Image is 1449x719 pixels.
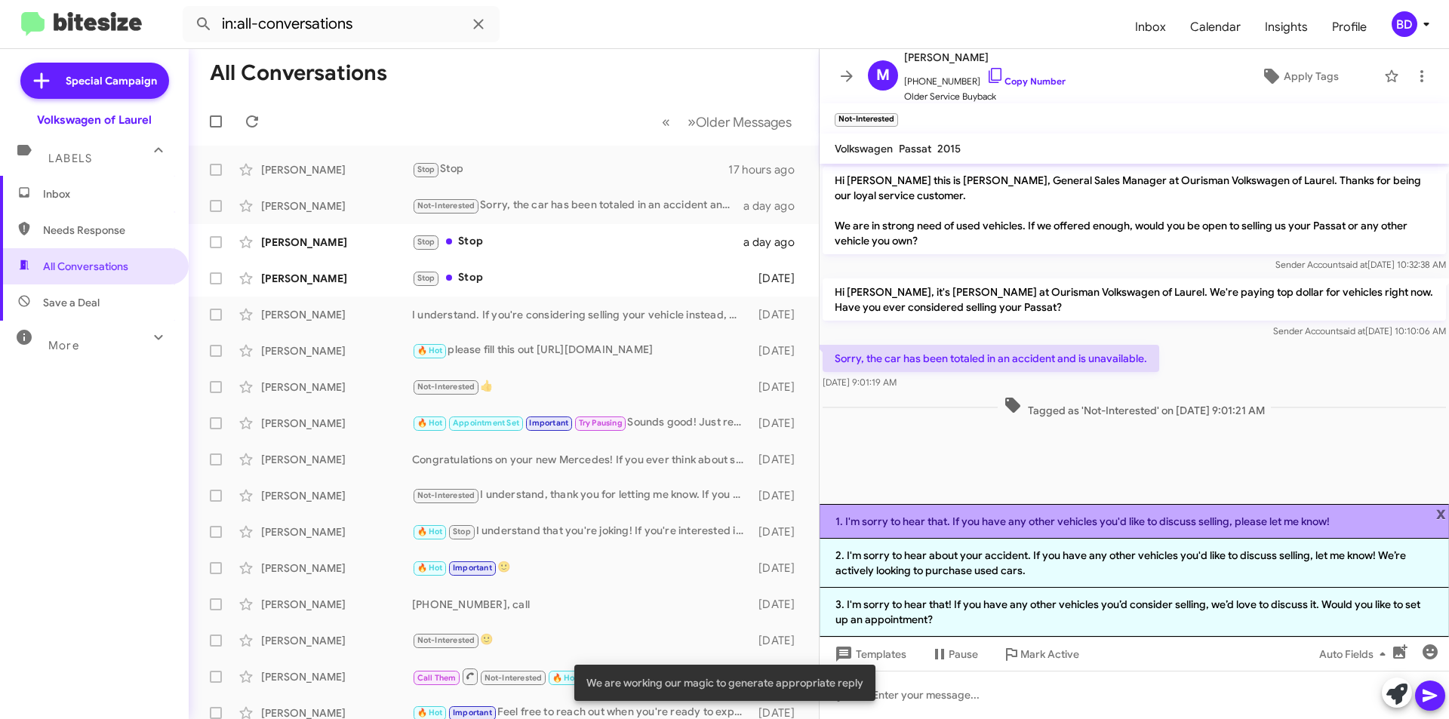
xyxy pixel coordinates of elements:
div: [PERSON_NAME] [261,343,412,358]
span: said at [1341,259,1367,270]
div: 17 hours ago [728,162,807,177]
div: Sounds good! Just reach out when you have the confirmation, and we can set up a time to assist yo... [412,414,751,432]
span: Sender Account [DATE] 10:32:38 AM [1275,259,1446,270]
div: BD [1392,11,1417,37]
div: Stop [412,233,743,250]
span: » [688,112,696,131]
span: Not-Interested [485,673,543,683]
div: Sorry, the car has been totaled in an accident and is unavailable. [412,197,743,214]
span: Important [453,708,492,717]
div: I understand. If you're considering selling your vehicle instead, we can evaluate it for you. Whe... [412,307,751,322]
div: [DATE] [751,597,807,612]
div: [PERSON_NAME] [261,561,412,576]
span: Not-Interested [417,201,475,210]
span: [PHONE_NUMBER] [904,66,1066,89]
div: [DATE] [751,379,807,395]
span: 🔥 Hot [417,563,443,573]
div: I understand that you're joking! If you're interested in discussing your vehicle, let's find a co... [412,523,751,540]
span: 🔥 Hot [552,673,578,683]
nav: Page navigation example [654,106,801,137]
li: 3. I'm sorry to hear that! If you have any other vehicles you’d consider selling, we’d love to di... [820,588,1449,637]
span: 🔥 Hot [417,708,443,717]
span: Inbox [43,186,171,201]
div: [DATE] [751,307,807,322]
span: « [662,112,670,131]
span: Pause [949,641,978,668]
div: [PERSON_NAME] [261,271,412,286]
span: Stop [417,164,435,174]
div: Stop [412,269,751,287]
span: 🔥 Hot [417,346,443,355]
button: Pause [918,641,990,668]
span: Auto Fields [1319,641,1392,668]
div: [DATE] [751,343,807,358]
span: Older Messages [696,114,792,131]
div: [PERSON_NAME] [261,379,412,395]
a: Special Campaign [20,63,169,99]
button: Previous [653,106,679,137]
div: [PERSON_NAME] [261,524,412,539]
div: please fill this out [URL][DOMAIN_NAME] [412,342,751,359]
span: Try Pausing [579,418,623,428]
span: said at [1339,325,1365,336]
a: Profile [1320,5,1379,49]
span: [DATE] 9:01:19 AM [823,376,897,388]
div: I understand, thank you for letting me know. If you ever reconsider or have any vehicle to sell, ... [412,487,751,504]
div: I appreciate your eagerness! However, let's schedule an appointment at your earliest convenience.... [412,667,751,686]
span: Important [453,563,492,573]
span: 🔥 Hot [417,527,443,536]
span: Volkswagen [835,142,893,155]
div: [DATE] [751,271,807,286]
span: Labels [48,152,92,165]
span: Not-Interested [417,382,475,392]
div: 👍 [412,378,751,395]
div: 🙂 [412,559,751,576]
span: Older Service Buyback [904,89,1066,104]
div: Stop [412,161,728,178]
span: Important [529,418,568,428]
span: Not-Interested [417,635,475,645]
input: Search [183,6,500,42]
p: Hi [PERSON_NAME] this is [PERSON_NAME], General Sales Manager at Ourisman Volkswagen of Laurel. T... [823,167,1446,254]
li: 1. I'm sorry to hear that. If you have any other vehicles you'd like to discuss selling, please l... [820,504,1449,539]
span: Templates [832,641,906,668]
button: Mark Active [990,641,1091,668]
span: More [48,339,79,352]
div: Volkswagen of Laurel [37,112,152,128]
a: Insights [1253,5,1320,49]
a: Copy Number [986,75,1066,87]
span: Stop [417,237,435,247]
div: [PERSON_NAME] [261,162,412,177]
span: M [876,63,890,88]
div: a day ago [743,235,807,250]
div: Congratulations on your new Mercedes! If you ever think about selling your previous vehicle, feel... [412,452,751,467]
div: [DATE] [751,452,807,467]
p: Hi [PERSON_NAME], it's [PERSON_NAME] at Ourisman Volkswagen of Laurel. We're paying top dollar fo... [823,278,1446,321]
li: 2. I'm sorry to hear about your accident. If you have any other vehicles you'd like to discuss se... [820,539,1449,588]
div: [PERSON_NAME] [261,597,412,612]
button: Apply Tags [1222,63,1377,90]
small: Not-Interested [835,113,898,127]
span: Not-Interested [417,490,475,500]
div: [DATE] [751,633,807,648]
span: x [1436,504,1446,522]
span: All Conversations [43,259,128,274]
span: Appointment Set [453,418,519,428]
div: [DATE] [751,561,807,576]
span: 2015 [937,142,961,155]
div: a day ago [743,198,807,214]
span: [PERSON_NAME] [904,48,1066,66]
span: Calendar [1178,5,1253,49]
div: [PERSON_NAME] [261,235,412,250]
p: Sorry, the car has been totaled in an accident and is unavailable. [823,345,1159,372]
span: Tagged as 'Not-Interested' on [DATE] 9:01:21 AM [998,396,1271,418]
button: Auto Fields [1307,641,1404,668]
div: [PERSON_NAME] [261,669,412,684]
span: Mark Active [1020,641,1079,668]
h1: All Conversations [210,61,387,85]
div: [PERSON_NAME] [261,198,412,214]
div: 🙂 [412,631,751,649]
button: Templates [820,641,918,668]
